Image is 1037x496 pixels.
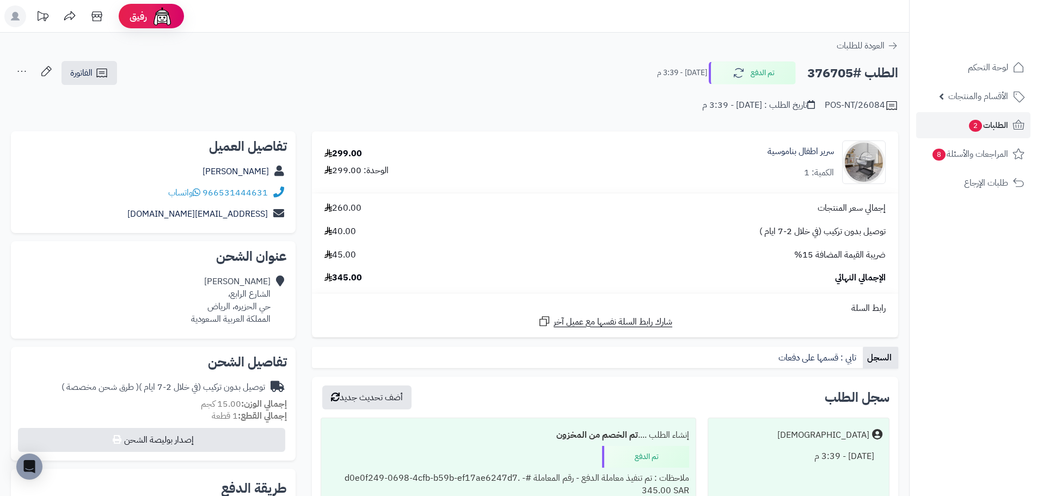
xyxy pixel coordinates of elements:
[322,385,412,409] button: أضف تحديث جديد
[602,446,689,468] div: تم الدفع
[825,99,898,112] div: POS-NT/26084
[709,62,796,84] button: تم الدفع
[968,118,1008,133] span: الطلبات
[556,428,638,442] b: تم الخصم من المخزون
[130,10,147,23] span: رفيق
[837,39,885,52] span: العودة للطلبات
[201,397,287,411] small: 15.00 كجم
[18,428,285,452] button: إصدار بوليصة الشحن
[324,164,389,177] div: الوحدة: 299.00
[835,272,886,284] span: الإجمالي النهائي
[657,68,707,78] small: [DATE] - 3:39 م
[777,429,869,442] div: [DEMOGRAPHIC_DATA]
[837,39,898,52] a: العودة للطلبات
[963,30,1027,53] img: logo-2.png
[843,140,885,184] img: 1745218144-110101060004-90x90.jpg
[212,409,287,422] small: 1 قطعة
[62,381,265,394] div: توصيل بدون تركيب (في خلال 2-7 ايام )
[238,409,287,422] strong: إجمالي القطع:
[20,140,287,153] h2: تفاصيل العميل
[554,316,672,328] span: شارك رابط السلة نفسها مع عميل آخر
[324,249,356,261] span: 45.00
[191,275,271,325] div: [PERSON_NAME] الشارع الرابع، حي الحزيره، الرياض المملكة العربية السعودية
[221,482,287,495] h2: طريقة الدفع
[916,141,1030,167] a: المراجعات والأسئلة8
[151,5,173,27] img: ai-face.png
[931,146,1008,162] span: المراجعات والأسئلة
[794,249,886,261] span: ضريبة القيمة المضافة 15%
[20,250,287,263] h2: عنوان الشحن
[916,112,1030,138] a: الطلبات2
[16,454,42,480] div: Open Intercom Messenger
[20,356,287,369] h2: تفاصيل الشحن
[759,225,886,238] span: توصيل بدون تركيب (في خلال 2-7 ايام )
[316,302,894,315] div: رابط السلة
[948,89,1008,104] span: الأقسام والمنتجات
[168,186,200,199] a: واتساب
[768,145,834,158] a: سرير اطفال بناموسية
[969,120,982,132] span: 2
[324,225,356,238] span: 40.00
[241,397,287,411] strong: إجمالي الوزن:
[324,148,362,160] div: 299.00
[968,60,1008,75] span: لوحة التحكم
[538,315,672,328] a: شارك رابط السلة نفسها مع عميل آخر
[324,272,362,284] span: 345.00
[70,66,93,79] span: الفاتورة
[807,62,898,84] h2: الطلب #376705
[818,202,886,215] span: إجمالي سعر المنتجات
[774,347,863,369] a: تابي : قسمها على دفعات
[328,425,689,446] div: إنشاء الطلب ....
[203,165,269,178] a: [PERSON_NAME]
[62,61,117,85] a: الفاتورة
[916,170,1030,196] a: طلبات الإرجاع
[825,391,889,404] h3: سجل الطلب
[62,381,139,394] span: ( طرق شحن مخصصة )
[932,149,946,161] span: 8
[29,5,56,30] a: تحديثات المنصة
[916,54,1030,81] a: لوحة التحكم
[702,99,815,112] div: تاريخ الطلب : [DATE] - 3:39 م
[964,175,1008,191] span: طلبات الإرجاع
[203,186,268,199] a: 966531444631
[863,347,898,369] a: السجل
[324,202,361,215] span: 260.00
[804,167,834,179] div: الكمية: 1
[715,446,882,467] div: [DATE] - 3:39 م
[127,207,268,221] a: [EMAIL_ADDRESS][DOMAIN_NAME]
